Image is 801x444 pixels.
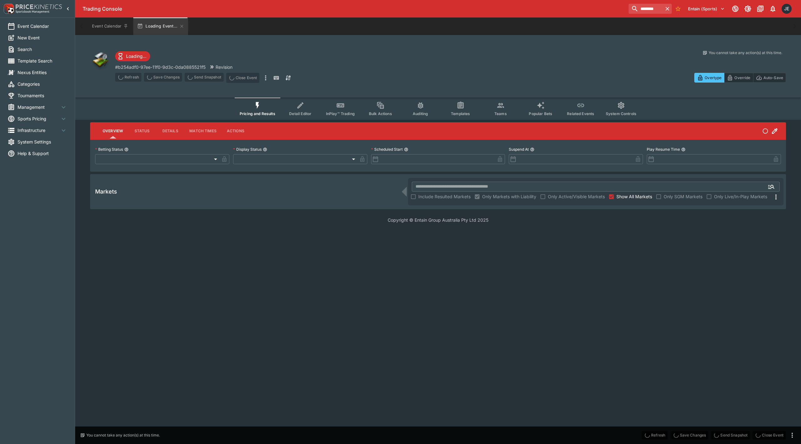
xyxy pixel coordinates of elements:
[482,193,536,200] span: Only Markets with Liability
[18,92,67,99] span: Tournaments
[767,3,778,14] button: Notifications
[413,111,428,116] span: Auditing
[18,104,60,110] span: Management
[647,147,680,152] p: Play Resume Time
[18,150,67,157] span: Help & Support
[529,111,552,116] span: Popular Bets
[90,50,110,70] img: other.png
[222,124,250,139] button: Actions
[115,64,206,70] p: Copy To Clipboard
[451,111,470,116] span: Templates
[2,3,14,15] img: PriceKinetics Logo
[18,115,60,122] span: Sports Pricing
[18,46,67,53] span: Search
[548,193,605,200] span: Only Active/Visible Markets
[742,3,753,14] button: Toggle light/dark mode
[18,23,67,29] span: Event Calendar
[263,147,267,152] button: Display Status
[404,147,408,152] button: Scheduled Start
[780,2,793,16] button: James Edlin
[235,98,641,120] div: Event type filters
[240,111,275,116] span: Pricing and Results
[289,111,311,116] span: Detail Editor
[98,124,128,139] button: Overview
[567,111,594,116] span: Related Events
[694,73,786,83] div: Start From
[326,111,355,116] span: InPlay™ Trading
[126,53,146,59] p: Loading...
[606,111,636,116] span: System Controls
[788,431,796,439] button: more
[763,74,783,81] p: Auto-Save
[369,111,392,116] span: Bulk Actions
[18,127,60,134] span: Infrastructure
[88,18,132,35] button: Event Calendar
[709,50,782,56] p: You cannot take any action(s) at this time.
[694,73,724,83] button: Overtype
[494,111,507,116] span: Teams
[184,124,222,139] button: Match Times
[755,3,766,14] button: Documentation
[83,6,626,12] div: Trading Console
[18,34,67,41] span: New Event
[95,147,123,152] p: Betting Status
[75,217,801,223] p: Copyright © Entain Group Australia Pty Ltd 2025
[753,73,786,83] button: Auto-Save
[86,432,160,438] p: You cannot take any action(s) at this time.
[629,4,663,14] input: search
[262,73,269,83] button: more
[124,147,129,152] button: Betting Status
[418,193,471,200] span: Include Resulted Markets
[156,124,184,139] button: Details
[734,74,750,81] p: Override
[616,193,652,200] span: Show All Markets
[16,4,62,9] img: PriceKinetics
[724,73,753,83] button: Override
[684,4,728,14] button: Select Tenant
[782,4,792,14] div: James Edlin
[772,193,780,201] svg: More
[133,18,188,35] button: Loading Event...
[530,147,534,152] button: Suspend At
[673,4,683,14] button: No Bookmarks
[128,124,156,139] button: Status
[216,64,232,70] p: Revision
[509,147,529,152] p: Suspend At
[16,10,49,13] img: Sportsbook Management
[664,193,702,200] span: Only SGM Markets
[18,139,67,145] span: System Settings
[371,147,403,152] p: Scheduled Start
[233,147,262,152] p: Display Status
[705,74,722,81] p: Overtype
[714,193,767,200] span: Only Live/In-Play Markets
[18,81,67,87] span: Categories
[766,181,777,192] button: Open
[18,58,67,64] span: Template Search
[18,69,67,76] span: Nexus Entities
[95,188,117,195] h5: Markets
[730,3,741,14] button: Connected to PK
[681,147,686,152] button: Play Resume Time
